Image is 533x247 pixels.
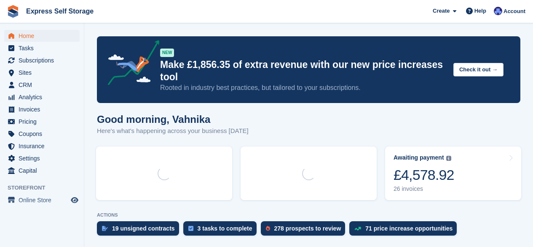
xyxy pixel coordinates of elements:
[19,54,69,66] span: Subscriptions
[19,165,69,176] span: Capital
[19,128,69,140] span: Coupons
[4,152,80,164] a: menu
[4,116,80,128] a: menu
[4,140,80,152] a: menu
[102,226,108,231] img: contract_signature_icon-13c848040528278c33f63329250d36e43548de30e8caae1d1a13099fd9432cc5.svg
[160,59,447,83] p: Make £1,856.35 of extra revenue with our new price increases tool
[4,194,80,206] a: menu
[433,7,450,15] span: Create
[70,195,80,205] a: Preview store
[394,185,454,193] div: 26 invoices
[97,126,249,136] p: Here's what's happening across your business [DATE]
[19,103,69,115] span: Invoices
[19,116,69,128] span: Pricing
[188,226,193,231] img: task-75834270c22a3079a89374b754ae025e5fb1db73e45f91037f5363f120a921f8.svg
[19,91,69,103] span: Analytics
[274,225,341,232] div: 278 prospects to review
[266,226,270,231] img: prospect-51fa495bee0391a8d652442698ab0144808aea92771e9ea1ae160a38d050c398.svg
[385,147,521,200] a: Awaiting payment £4,578.92 26 invoices
[19,67,69,79] span: Sites
[19,42,69,54] span: Tasks
[504,7,525,16] span: Account
[4,54,80,66] a: menu
[97,221,183,240] a: 19 unsigned contracts
[19,140,69,152] span: Insurance
[198,225,252,232] div: 3 tasks to complete
[183,221,261,240] a: 3 tasks to complete
[453,63,504,77] button: Check it out →
[446,156,451,161] img: icon-info-grey-7440780725fd019a000dd9b08b2336e03edf1995a4989e88bcd33f0948082b44.svg
[474,7,486,15] span: Help
[19,30,69,42] span: Home
[160,83,447,92] p: Rooted in industry best practices, but tailored to your subscriptions.
[7,5,19,18] img: stora-icon-8386f47178a22dfd0bd8f6a31ec36ba5ce8667c1dd55bd0f319d3a0aa187defe.svg
[394,154,444,161] div: Awaiting payment
[97,212,520,218] p: ACTIONS
[394,166,454,184] div: £4,578.92
[97,114,249,125] h1: Good morning, Vahnika
[4,91,80,103] a: menu
[4,128,80,140] a: menu
[101,40,160,88] img: price-adjustments-announcement-icon-8257ccfd72463d97f412b2fc003d46551f7dbcb40ab6d574587a9cd5c0d94...
[4,30,80,42] a: menu
[160,49,174,57] div: NEW
[19,79,69,91] span: CRM
[349,221,461,240] a: 71 price increase opportunities
[354,227,361,231] img: price_increase_opportunities-93ffe204e8149a01c8c9dc8f82e8f89637d9d84a8eef4429ea346261dce0b2c0.svg
[112,225,175,232] div: 19 unsigned contracts
[4,67,80,79] a: menu
[365,225,453,232] div: 71 price increase opportunities
[19,194,69,206] span: Online Store
[4,79,80,91] a: menu
[8,184,84,192] span: Storefront
[261,221,350,240] a: 278 prospects to review
[494,7,502,15] img: Vahnika Batchu
[4,42,80,54] a: menu
[4,103,80,115] a: menu
[4,165,80,176] a: menu
[23,4,97,18] a: Express Self Storage
[19,152,69,164] span: Settings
